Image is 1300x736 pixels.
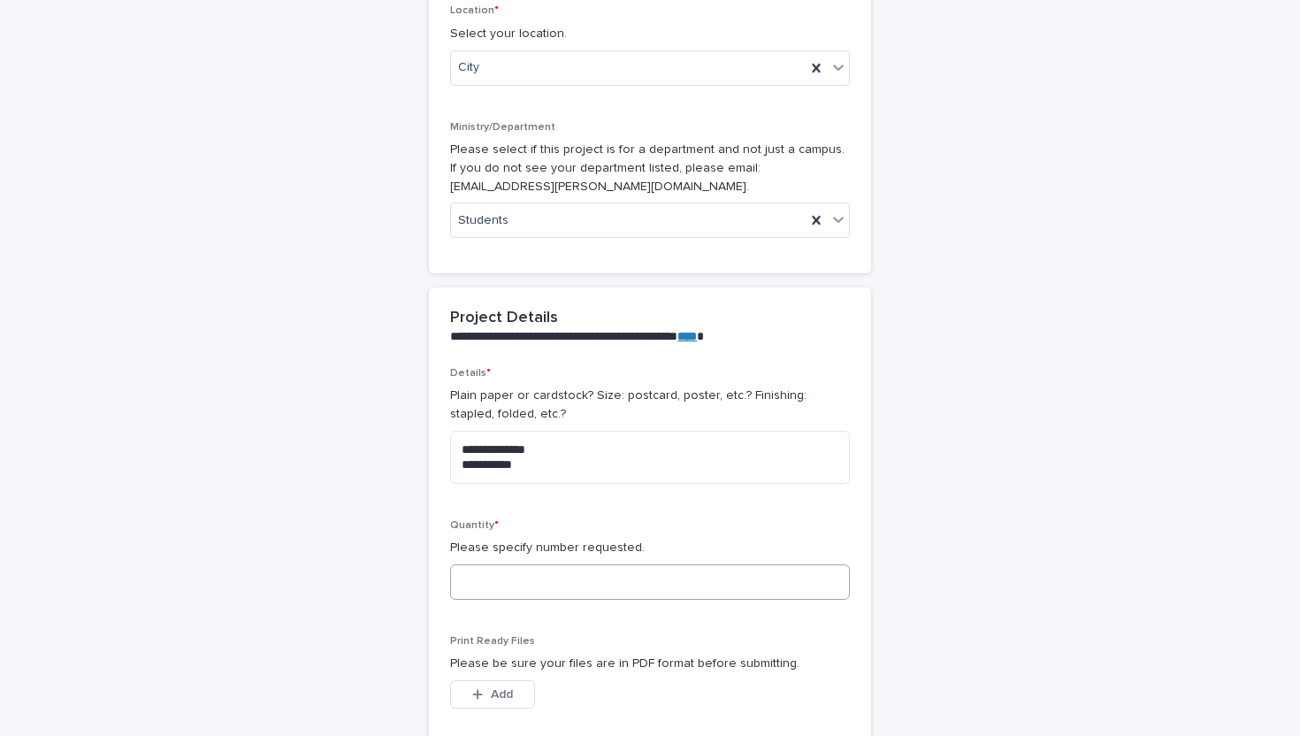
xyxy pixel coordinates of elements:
[450,636,535,647] span: Print Ready Files
[450,141,850,195] p: Please select if this project is for a department and not just a campus. If you do not see your d...
[450,122,555,133] span: Ministry/Department
[450,680,535,709] button: Add
[450,539,850,557] p: Please specify number requested.
[491,688,513,701] span: Add
[458,211,509,230] span: Students
[450,520,499,531] span: Quantity
[450,655,850,673] p: Please be sure your files are in PDF format before submitting.
[450,368,491,379] span: Details
[458,58,479,77] span: City
[450,25,850,43] p: Select your location.
[450,309,558,328] h2: Project Details
[450,387,850,424] p: Plain paper or cardstock? Size: postcard, poster, etc.? Finishing: stapled, folded, etc.?
[450,5,499,16] span: Location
